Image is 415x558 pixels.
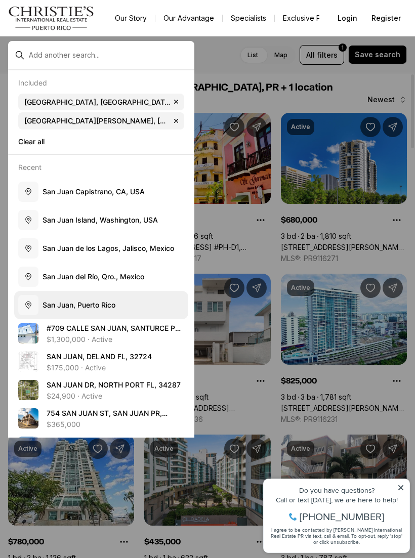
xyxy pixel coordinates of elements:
[47,352,152,361] span: S A N J U A N , D E L A N D F L , 3 2 7 2 4
[14,433,188,461] a: View details: SAN JUAN AVE
[8,6,95,30] img: logo
[338,14,357,22] span: Login
[155,11,222,25] a: Our Advantage
[14,206,188,234] button: San Juan Island, Washington, USA
[14,291,188,319] button: San Juan, Puerto Rico
[43,301,115,309] span: S a n J u a n , P u e r t o R i c o
[11,32,146,39] div: Call or text [DATE], we are here to help!
[24,116,170,125] span: [GEOGRAPHIC_DATA][PERSON_NAME], [US_STATE]
[14,263,188,291] button: San Juan del Río, Qro., Mexico
[47,437,177,446] span: S A N J U A N A V E , P O L K C I T Y F L , 3 3 8 6 8
[331,8,363,28] button: Login
[47,420,80,428] p: $365,000
[41,48,126,58] span: [PHONE_NUMBER]
[107,11,155,25] a: Our Story
[47,335,112,344] p: $1,300,000 · Active
[47,409,168,427] span: 7 5 4 S A N J U A N S T , S A N J U A N P R , 0 0 9 0 8
[223,11,274,25] a: Specialists
[14,404,188,433] a: View details: 754 SAN JUAN ST
[14,234,188,263] button: San Juan de los Lagos, Jalisco, Mexico
[43,244,174,252] span: S a n J u a n d e l o s L a g o s , J a l i s c o , M e x i c o
[14,319,188,348] a: View details: #709 CALLE SAN JUAN
[18,163,41,171] p: Recent
[11,23,146,30] div: Do you have questions?
[14,178,188,206] button: San Juan Capistrano, CA, USA
[14,348,188,376] a: View details: SAN JUAN
[18,78,47,87] p: Included
[365,8,407,28] button: Register
[47,392,102,400] p: $24,900 · Active
[43,216,158,224] span: S a n J u a n I s l a n d , W a s h i n g t o n , U S A
[24,98,170,107] span: [GEOGRAPHIC_DATA], [GEOGRAPHIC_DATA], [GEOGRAPHIC_DATA]
[371,14,401,22] span: Register
[13,62,144,81] span: I agree to be contacted by [PERSON_NAME] International Real Estate PR via text, call & email. To ...
[275,11,359,25] a: Exclusive Properties
[43,272,144,281] span: S a n J u a n d e l R í o , Q r o . , M e x i c o
[47,364,106,372] p: $175,000 · Active
[14,376,188,404] a: View details: SAN JUAN DR
[18,134,184,150] button: Clear all
[47,324,182,342] span: # 7 0 9 C A L L E S A N J U A N , S A N T U R C E P R , 0 0 9 0 7
[43,187,145,196] span: S a n J u a n C a p i s t r a n o , C A , U S A
[47,380,181,389] span: S A N J U A N D R , N O R T H P O R T F L , 3 4 2 8 7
